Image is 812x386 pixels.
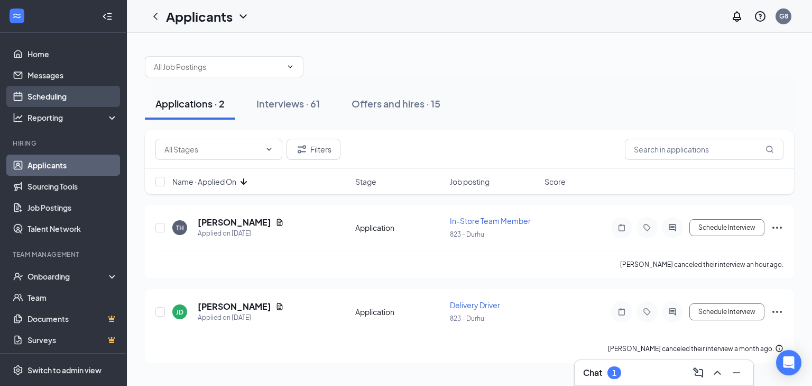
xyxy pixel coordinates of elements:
div: 1 [612,369,616,378]
svg: Document [275,302,284,311]
a: Home [27,43,118,65]
a: DocumentsCrown [27,308,118,329]
div: Application [355,307,444,317]
svg: Collapse [102,11,113,22]
input: All Job Postings [154,61,282,73]
a: SurveysCrown [27,329,118,351]
button: ComposeMessage [690,364,707,381]
h1: Applicants [166,7,233,25]
div: Reporting [27,112,118,123]
svg: Filter [296,143,308,156]
div: Onboarding [27,271,109,282]
span: Stage [355,176,376,187]
span: In-Store Team Member [450,216,531,226]
div: Hiring [13,139,116,148]
svg: ChevronDown [265,145,273,154]
span: 823 - Durhu [450,315,484,322]
svg: Tag [641,223,653,232]
a: Messages [27,65,118,86]
div: [PERSON_NAME] canceled their interview an hour ago. [620,259,783,270]
span: Delivery Driver [450,300,500,310]
a: Scheduling [27,86,118,107]
svg: UserCheck [13,271,23,282]
svg: QuestionInfo [754,10,767,23]
svg: ComposeMessage [692,366,705,379]
div: Switch to admin view [27,365,101,375]
span: Score [545,176,566,187]
svg: Info [775,344,783,353]
span: Job posting [450,176,490,187]
span: Name · Applied On [172,176,236,187]
button: Minimize [728,364,745,381]
svg: Settings [13,365,23,375]
button: Schedule Interview [689,303,764,320]
div: Interviews · 61 [256,97,320,110]
svg: Minimize [730,366,743,379]
div: Offers and hires · 15 [352,97,440,110]
svg: Document [275,218,284,227]
h3: Chat [583,367,602,379]
div: Applications · 2 [155,97,225,110]
svg: Ellipses [771,306,783,318]
svg: WorkstreamLogo [12,11,22,21]
svg: Ellipses [771,221,783,234]
div: TH [176,223,184,232]
svg: MagnifyingGlass [765,145,774,154]
svg: ChevronDown [286,62,294,71]
svg: Note [615,223,628,232]
div: JD [176,308,183,317]
a: Job Postings [27,197,118,218]
svg: ActiveChat [666,223,679,232]
div: G8 [779,12,788,21]
svg: Note [615,308,628,316]
div: Applied on [DATE] [198,312,284,323]
svg: Tag [641,308,653,316]
div: Applied on [DATE] [198,228,284,239]
input: All Stages [164,143,261,155]
svg: Analysis [13,112,23,123]
a: Applicants [27,155,118,176]
div: Team Management [13,250,116,259]
input: Search in applications [625,139,783,160]
button: Filter Filters [287,139,340,160]
div: [PERSON_NAME] canceled their interview a month ago. [608,344,783,354]
svg: ChevronDown [237,10,250,23]
a: Talent Network [27,218,118,239]
svg: Notifications [731,10,743,23]
span: 823 - Durhu [450,230,484,238]
h5: [PERSON_NAME] [198,217,271,228]
svg: ChevronLeft [149,10,162,23]
a: Team [27,287,118,308]
a: Sourcing Tools [27,176,118,197]
h5: [PERSON_NAME] [198,301,271,312]
button: Schedule Interview [689,219,764,236]
button: ChevronUp [709,364,726,381]
svg: ArrowDown [237,175,250,188]
svg: ChevronUp [711,366,724,379]
div: Application [355,222,444,233]
div: Open Intercom Messenger [776,350,801,375]
svg: ActiveChat [666,308,679,316]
